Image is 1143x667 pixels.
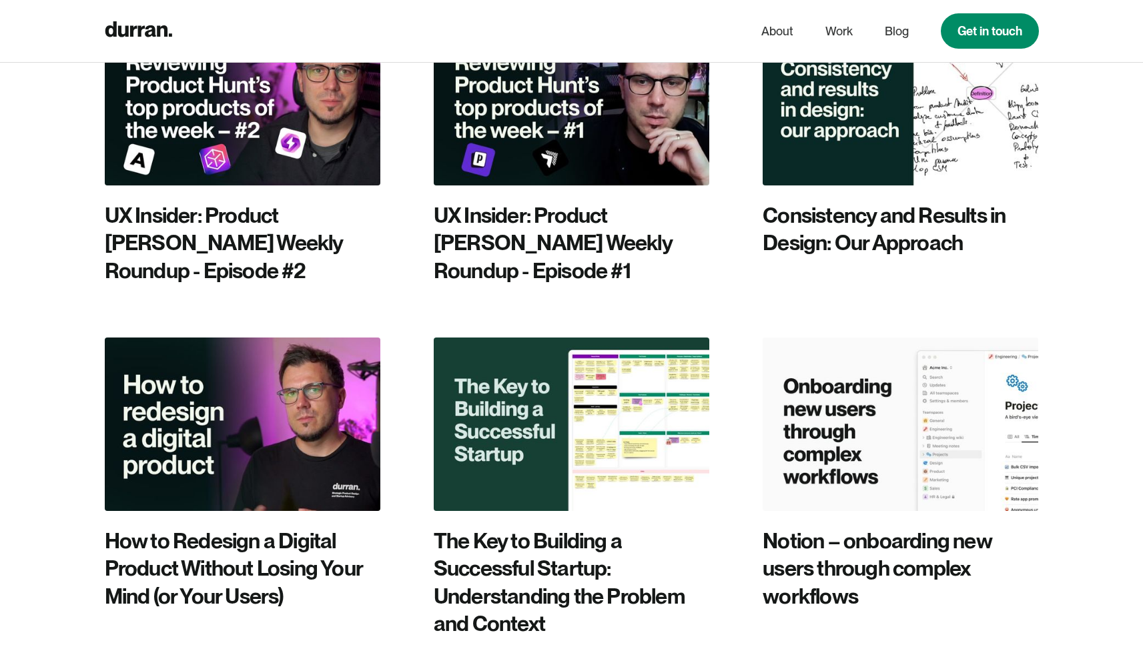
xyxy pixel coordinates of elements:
a: UX Insider: Product [PERSON_NAME] Weekly Roundup - Episode #1 [434,12,709,284]
a: home [105,18,172,44]
a: Notion – onboarding new users through complex workflows [763,338,1038,610]
div: How to Redesign a Digital Product Without Losing Your Mind (or Your Users) [105,527,380,610]
a: About [761,19,793,44]
div: Notion – onboarding new users through complex workflows [763,527,1038,610]
a: The Key to Building a Successful Startup: Understanding the Problem and Context [434,338,709,638]
a: Work [825,19,853,44]
div: The Key to Building a Successful Startup: Understanding the Problem and Context [434,527,709,638]
a: Get in touch [941,13,1039,49]
div: Consistency and Results in Design: Our Approach [763,201,1038,257]
a: Consistency and Results in Design: Our Approach [763,12,1038,256]
div: UX Insider: Product [PERSON_NAME] Weekly Roundup - Episode #2 [105,201,380,285]
a: How to Redesign a Digital Product Without Losing Your Mind (or Your Users) [105,338,380,610]
a: UX Insider: Product [PERSON_NAME] Weekly Roundup - Episode #2 [105,12,380,284]
a: Blog [885,19,909,44]
div: UX Insider: Product [PERSON_NAME] Weekly Roundup - Episode #1 [434,201,709,285]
